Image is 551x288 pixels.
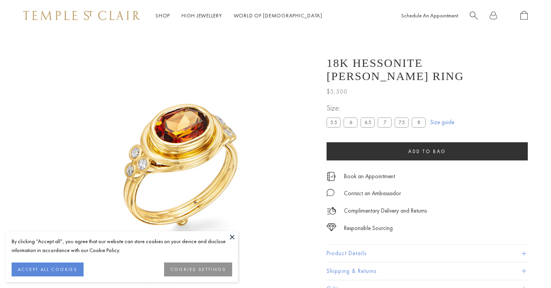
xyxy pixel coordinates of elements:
h1: 18K Hessonite [PERSON_NAME] Ring [327,56,528,83]
img: icon_delivery.svg [327,206,336,216]
button: Product Details [327,245,528,262]
label: 7.5 [395,118,409,127]
p: Complimentary Delivery and Returns [344,206,427,216]
a: Size guide [430,118,454,126]
label: 6.5 [361,118,375,127]
a: High JewelleryHigh Jewellery [181,12,222,19]
div: By clicking “Accept all”, you agree that our website can store cookies on your device and disclos... [12,237,232,255]
span: Add to bag [408,148,446,155]
img: Temple St. Clair [23,11,140,20]
span: Size: [327,102,429,114]
a: Schedule An Appointment [401,12,458,19]
div: Responsible Sourcing [344,223,393,233]
a: ShopShop [156,12,170,19]
button: Shipping & Returns [327,262,528,280]
a: Book an Appointment [344,172,395,181]
button: Add to bag [327,142,528,160]
a: World of [DEMOGRAPHIC_DATA]World of [DEMOGRAPHIC_DATA] [234,12,322,19]
img: MessageIcon-01_2.svg [327,189,334,196]
img: icon_appointment.svg [327,172,336,181]
label: 7 [378,118,392,127]
label: 8 [412,118,426,127]
a: Search [470,11,478,20]
img: icon_sourcing.svg [327,223,336,231]
div: Contact an Ambassador [344,189,401,198]
a: Open Shopping Bag [520,11,528,20]
button: COOKIES SETTINGS [164,262,232,276]
label: 5.5 [327,118,341,127]
button: ACCEPT ALL COOKIES [12,262,84,276]
span: $5,500 [327,87,347,97]
label: 6 [344,118,358,127]
iframe: Gorgias live chat messenger [512,252,543,280]
nav: Main navigation [156,11,322,20]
